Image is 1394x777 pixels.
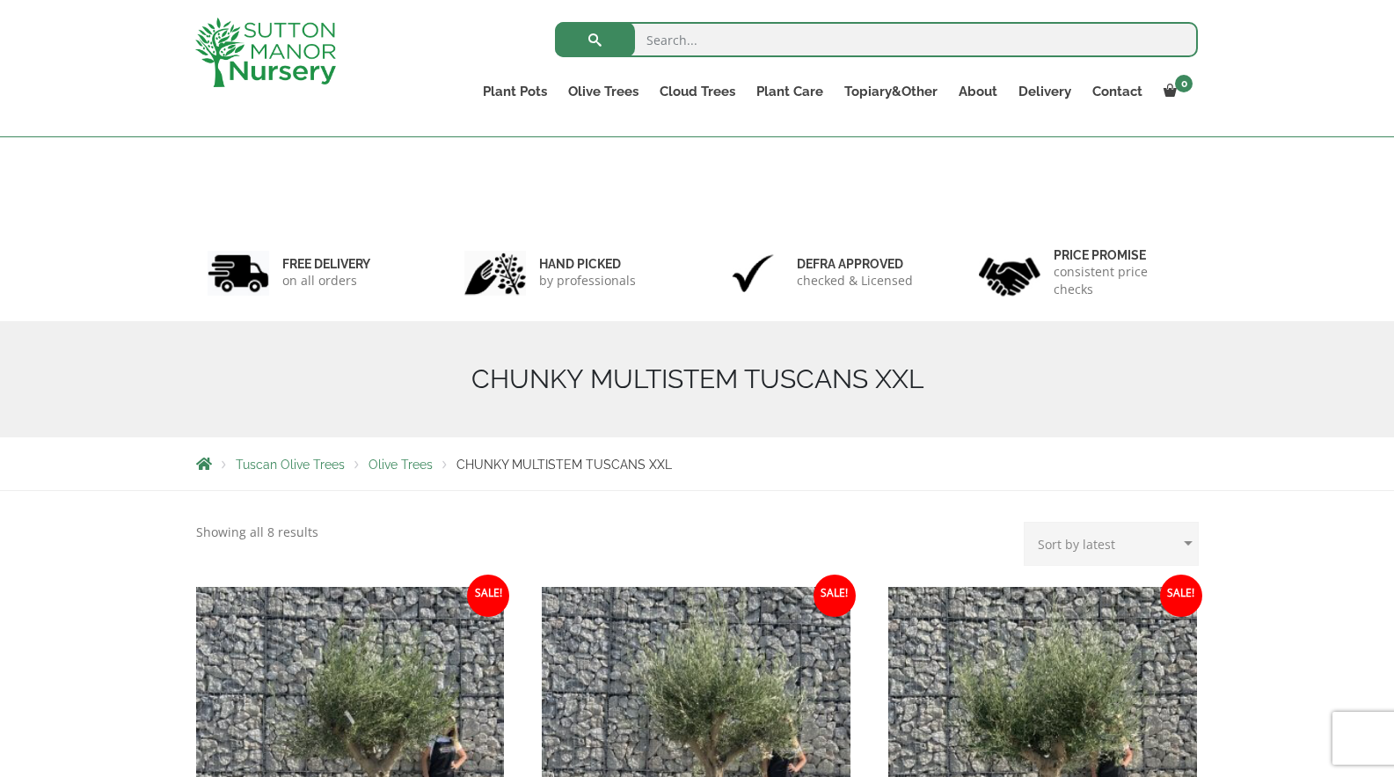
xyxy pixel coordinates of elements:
[539,272,636,290] p: by professionals
[1160,575,1202,617] span: Sale!
[558,79,649,104] a: Olive Trees
[208,251,269,296] img: 1.jpg
[236,458,345,472] a: Tuscan Olive Trees
[467,575,509,617] span: Sale!
[539,256,636,272] h6: hand picked
[797,256,913,272] h6: Defra approved
[1054,263,1187,298] p: consistent price checks
[195,18,336,87] img: logo
[948,79,1008,104] a: About
[456,458,672,472] span: CHUNKY MULTISTEM TUSCANS XXL
[649,79,746,104] a: Cloud Trees
[282,272,370,290] p: on all orders
[1082,79,1153,104] a: Contact
[834,79,948,104] a: Topiary&Other
[979,246,1040,300] img: 4.jpg
[797,272,913,290] p: checked & Licensed
[1175,75,1193,92] span: 0
[472,79,558,104] a: Plant Pots
[196,522,318,543] p: Showing all 8 results
[282,256,370,272] h6: FREE DELIVERY
[746,79,834,104] a: Plant Care
[722,251,784,296] img: 3.jpg
[1153,79,1198,104] a: 0
[464,251,526,296] img: 2.jpg
[814,575,856,617] span: Sale!
[369,458,433,472] a: Olive Trees
[1054,247,1187,263] h6: Price promise
[196,363,1199,395] h1: CHUNKY MULTISTEM TUSCANS XXL
[196,457,1199,471] nav: Breadcrumbs
[1008,79,1082,104] a: Delivery
[555,22,1198,57] input: Search...
[1024,522,1199,566] select: Shop order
